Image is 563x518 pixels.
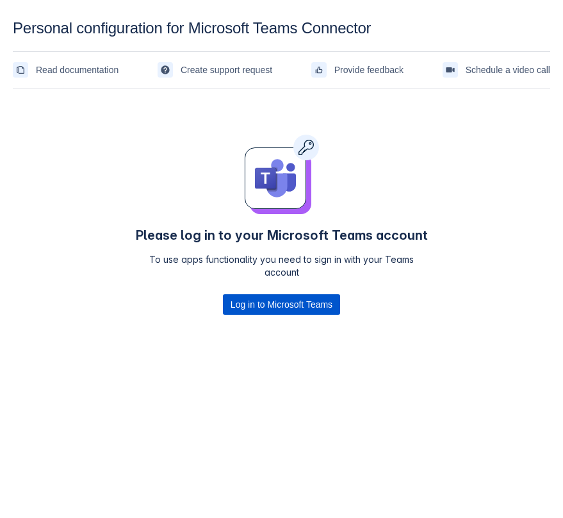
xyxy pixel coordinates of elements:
span: feedback [314,65,324,75]
div: Button group [223,294,340,315]
span: Read documentation [36,60,118,80]
span: Provide feedback [334,60,404,80]
a: Provide feedback [311,60,404,80]
span: support [160,65,170,75]
a: Create support request [158,60,272,80]
span: Create support request [181,60,272,80]
span: Log in to Microsoft Teams [231,294,332,315]
span: documentation [15,65,26,75]
span: videoCall [445,65,455,75]
p: To use apps functionality you need to sign in with your Teams account [133,253,430,279]
a: Schedule a video call [443,60,550,80]
span: Schedule a video call [466,60,550,80]
a: Read documentation [13,60,118,80]
div: Personal configuration for Microsoft Teams Connector [13,19,550,37]
button: Log in to Microsoft Teams [223,294,340,315]
h4: Please log in to your Microsoft Teams account [133,228,430,243]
